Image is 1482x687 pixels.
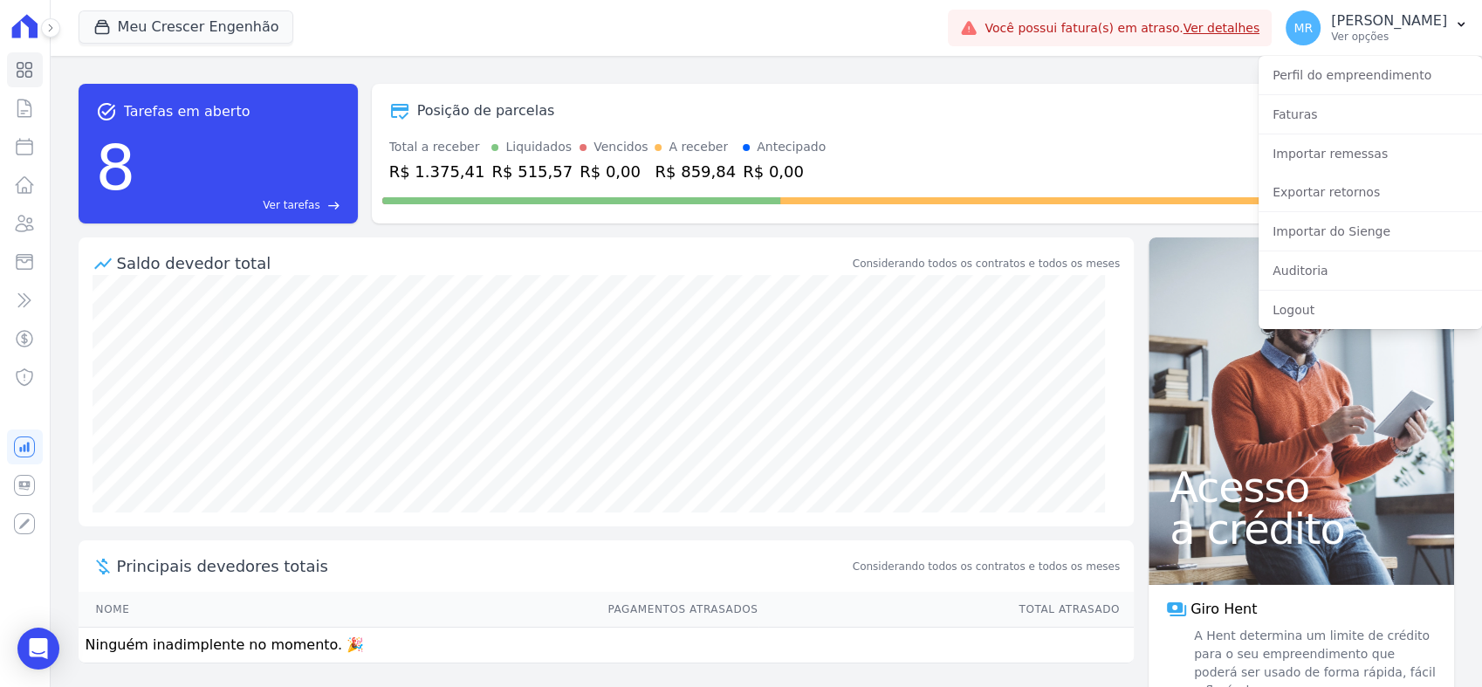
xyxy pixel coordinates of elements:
div: Considerando todos os contratos e todos os meses [853,256,1120,271]
button: Meu Crescer Engenhão [79,10,294,44]
a: Importar do Sienge [1259,216,1482,247]
a: Auditoria [1259,255,1482,286]
span: Giro Hent [1190,599,1257,620]
span: east [327,199,340,212]
th: Pagamentos Atrasados [267,592,759,628]
div: Liquidados [505,138,572,156]
div: 8 [96,122,136,213]
a: Faturas [1259,99,1482,130]
span: MR [1293,22,1313,34]
span: a crédito [1170,508,1433,550]
a: Exportar retornos [1259,176,1482,208]
a: Logout [1259,294,1482,326]
div: Vencidos [593,138,648,156]
div: Saldo devedor total [117,251,849,275]
div: R$ 0,00 [743,160,826,183]
a: Importar remessas [1259,138,1482,169]
th: Nome [79,592,267,628]
div: R$ 0,00 [580,160,648,183]
div: Antecipado [757,138,826,156]
td: Ninguém inadimplente no momento. 🎉 [79,628,1134,663]
span: Principais devedores totais [117,554,849,578]
span: Ver tarefas [263,197,319,213]
p: [PERSON_NAME] [1331,12,1447,30]
button: MR [PERSON_NAME] Ver opções [1272,3,1482,52]
th: Total Atrasado [758,592,1134,628]
div: Posição de parcelas [417,100,555,121]
div: A receber [669,138,728,156]
div: R$ 515,57 [491,160,573,183]
a: Perfil do empreendimento [1259,59,1482,91]
span: task_alt [96,101,117,122]
div: R$ 1.375,41 [389,160,485,183]
div: Total a receber [389,138,485,156]
div: R$ 859,84 [655,160,736,183]
span: Tarefas em aberto [124,101,250,122]
span: Você possui fatura(s) em atraso. [985,19,1259,38]
a: Ver detalhes [1184,21,1260,35]
p: Ver opções [1331,30,1447,44]
span: Considerando todos os contratos e todos os meses [853,559,1120,574]
a: Ver tarefas east [142,197,340,213]
span: Acesso [1170,466,1433,508]
div: Open Intercom Messenger [17,628,59,670]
